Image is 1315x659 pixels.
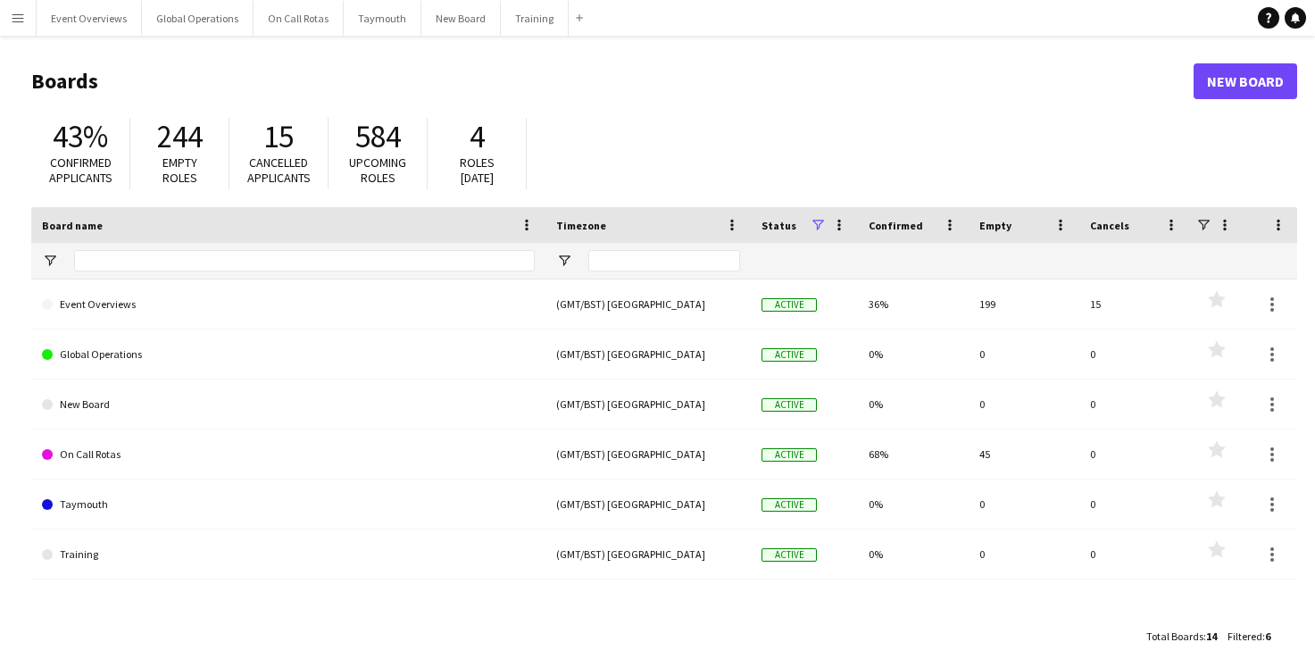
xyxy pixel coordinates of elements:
[1194,63,1297,99] a: New Board
[142,1,254,36] button: Global Operations
[1146,630,1203,643] span: Total Boards
[42,279,535,329] a: Event Overviews
[969,329,1079,379] div: 0
[1265,630,1270,643] span: 6
[762,448,817,462] span: Active
[545,480,751,529] div: (GMT/BST) [GEOGRAPHIC_DATA]
[1090,219,1129,232] span: Cancels
[42,430,535,480] a: On Call Rotas
[344,1,421,36] button: Taymouth
[42,530,535,580] a: Training
[545,329,751,379] div: (GMT/BST) [GEOGRAPHIC_DATA]
[42,380,535,430] a: New Board
[858,480,969,529] div: 0%
[545,279,751,329] div: (GMT/BST) [GEOGRAPHIC_DATA]
[858,329,969,379] div: 0%
[42,253,58,269] button: Open Filter Menu
[588,250,740,271] input: Timezone Filter Input
[762,498,817,512] span: Active
[31,68,1194,95] h1: Boards
[762,398,817,412] span: Active
[979,219,1011,232] span: Empty
[762,298,817,312] span: Active
[37,1,142,36] button: Event Overviews
[969,279,1079,329] div: 199
[1079,380,1190,429] div: 0
[969,430,1079,479] div: 45
[501,1,569,36] button: Training
[869,219,923,232] span: Confirmed
[969,480,1079,529] div: 0
[969,530,1079,579] div: 0
[762,219,796,232] span: Status
[1228,619,1270,654] div: :
[1079,480,1190,529] div: 0
[263,117,294,156] span: 15
[556,253,572,269] button: Open Filter Menu
[556,219,606,232] span: Timezone
[162,154,197,186] span: Empty roles
[349,154,406,186] span: Upcoming roles
[42,219,103,232] span: Board name
[762,548,817,562] span: Active
[858,279,969,329] div: 36%
[858,380,969,429] div: 0%
[460,154,495,186] span: Roles [DATE]
[1079,279,1190,329] div: 15
[858,530,969,579] div: 0%
[421,1,501,36] button: New Board
[74,250,535,271] input: Board name Filter Input
[545,430,751,479] div: (GMT/BST) [GEOGRAPHIC_DATA]
[53,117,108,156] span: 43%
[247,154,311,186] span: Cancelled applicants
[1079,329,1190,379] div: 0
[1079,430,1190,479] div: 0
[470,117,485,156] span: 4
[858,430,969,479] div: 68%
[1146,619,1217,654] div: :
[254,1,344,36] button: On Call Rotas
[355,117,401,156] span: 584
[545,380,751,429] div: (GMT/BST) [GEOGRAPHIC_DATA]
[42,480,535,530] a: Taymouth
[762,348,817,362] span: Active
[157,117,203,156] span: 244
[42,329,535,380] a: Global Operations
[969,380,1079,429] div: 0
[1079,530,1190,579] div: 0
[545,530,751,579] div: (GMT/BST) [GEOGRAPHIC_DATA]
[49,154,112,186] span: Confirmed applicants
[1206,630,1217,643] span: 14
[1228,630,1262,643] span: Filtered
